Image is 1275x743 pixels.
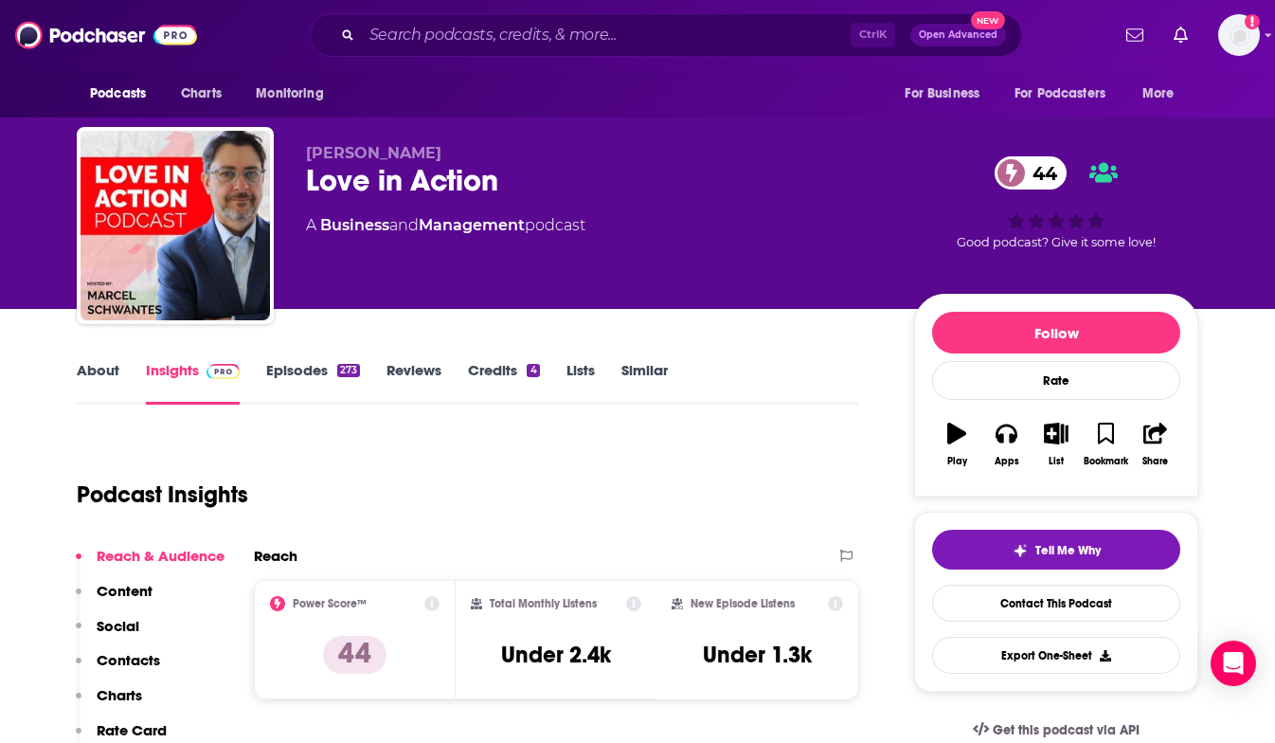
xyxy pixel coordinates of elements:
[1013,543,1028,558] img: tell me why sparkle
[527,364,539,377] div: 4
[77,361,119,405] a: About
[1084,456,1128,467] div: Bookmark
[76,617,139,652] button: Social
[905,81,979,107] span: For Business
[932,530,1180,570] button: tell me why sparkleTell Me Why
[703,641,812,669] h3: Under 1.3k
[468,361,539,405] a: Credits4
[621,361,668,405] a: Similar
[971,11,1005,29] span: New
[76,651,160,686] button: Contacts
[891,76,1003,112] button: open menu
[932,312,1180,353] button: Follow
[256,81,323,107] span: Monitoring
[914,144,1198,262] div: 44Good podcast? Give it some love!
[851,23,895,47] span: Ctrl K
[207,364,240,379] img: Podchaser Pro
[97,721,167,739] p: Rate Card
[306,144,441,162] span: [PERSON_NAME]
[81,131,270,320] img: Love in Action
[362,20,851,50] input: Search podcasts, credits, & more...
[993,722,1140,738] span: Get this podcast via API
[97,582,153,600] p: Content
[146,361,240,405] a: InsightsPodchaser Pro
[1166,19,1195,51] a: Show notifications dropdown
[181,81,222,107] span: Charts
[1032,410,1081,479] button: List
[1129,76,1198,112] button: open menu
[919,30,997,40] span: Open Advanced
[76,686,142,721] button: Charts
[419,216,525,234] a: Management
[97,617,139,635] p: Social
[1218,14,1260,56] button: Show profile menu
[1142,81,1175,107] span: More
[242,76,348,112] button: open menu
[266,361,360,405] a: Episodes273
[947,456,967,467] div: Play
[1211,641,1256,686] div: Open Intercom Messenger
[306,214,585,237] div: A podcast
[1081,410,1130,479] button: Bookmark
[310,13,1022,57] div: Search podcasts, credits, & more...
[15,17,197,53] img: Podchaser - Follow, Share and Rate Podcasts
[320,216,389,234] a: Business
[566,361,595,405] a: Lists
[97,547,224,565] p: Reach & Audience
[932,585,1180,622] a: Contact This Podcast
[910,24,1006,46] button: Open AdvancedNew
[77,480,248,509] h1: Podcast Insights
[77,76,171,112] button: open menu
[995,156,1067,190] a: 44
[1035,543,1101,558] span: Tell Me Why
[981,410,1031,479] button: Apps
[490,597,597,610] h2: Total Monthly Listens
[389,216,419,234] span: and
[1218,14,1260,56] span: Logged in as megcassidy
[97,686,142,704] p: Charts
[501,641,611,669] h3: Under 2.4k
[1049,456,1064,467] div: List
[169,76,233,112] a: Charts
[995,456,1019,467] div: Apps
[932,361,1180,400] div: Rate
[932,410,981,479] button: Play
[386,361,441,405] a: Reviews
[1002,76,1133,112] button: open menu
[691,597,795,610] h2: New Episode Listens
[1131,410,1180,479] button: Share
[254,547,297,565] h2: Reach
[97,651,160,669] p: Contacts
[323,636,386,674] p: 44
[1014,156,1067,190] span: 44
[90,81,146,107] span: Podcasts
[293,597,367,610] h2: Power Score™
[1015,81,1105,107] span: For Podcasters
[337,364,360,377] div: 273
[1218,14,1260,56] img: User Profile
[1245,14,1260,29] svg: Add a profile image
[76,582,153,617] button: Content
[1142,456,1168,467] div: Share
[932,637,1180,674] button: Export One-Sheet
[957,235,1156,249] span: Good podcast? Give it some love!
[1119,19,1151,51] a: Show notifications dropdown
[76,547,224,582] button: Reach & Audience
